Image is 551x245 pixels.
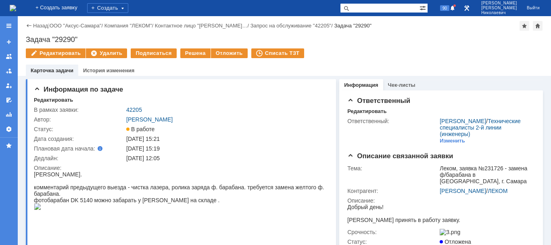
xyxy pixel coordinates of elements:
[488,188,507,194] a: ЛЕКОМ
[26,36,543,44] div: Задача "29290"
[2,65,15,77] a: Заявки в моей ответственности
[420,4,428,11] span: Расширенный поиск
[104,23,155,29] div: /
[34,116,125,123] div: Автор:
[34,107,125,113] div: В рамках заявки:
[347,229,438,235] div: Срочность:
[440,165,531,184] div: Леком, заявка №231726 - замена ф/барабана в [GEOGRAPHIC_DATA], г. Самара
[440,5,449,11] span: 90
[83,67,134,73] a: История изменения
[440,188,531,194] div: /
[10,5,16,11] a: Перейти на домашнюю страницу
[347,188,438,194] div: Контрагент:
[31,67,73,73] a: Карточка задачи
[2,94,15,107] a: Мои согласования
[440,239,471,245] span: Отложена
[347,97,410,105] span: Ответственный
[10,5,16,11] img: logo
[533,21,543,31] div: Сделать домашней страницей
[50,23,102,29] a: ООО "Аксус-Самара"
[2,123,15,136] a: Настройки
[126,145,325,152] div: [DATE] 15:19
[126,126,154,132] span: В работе
[347,165,438,172] div: Тема:
[347,197,533,204] div: Описание:
[2,79,15,92] a: Мои заявки
[87,3,128,13] div: Создать
[462,3,472,13] a: Перейти в интерфейс администратора
[104,23,152,29] a: Компания "ЛЕКОМ"
[440,118,486,124] a: [PERSON_NAME]
[34,97,73,103] div: Редактировать
[440,118,531,137] div: /
[481,1,517,6] span: [PERSON_NAME]
[250,23,334,29] div: /
[440,229,460,235] img: 3.png
[34,145,115,152] div: Плановая дата начала:
[34,165,327,171] div: Описание:
[155,23,248,29] a: Контактное лицо "[PERSON_NAME]…
[126,116,173,123] a: [PERSON_NAME]
[250,23,332,29] a: Запрос на обслуживание "42205"
[344,82,378,88] a: Информация
[34,86,123,93] span: Информация по задаче
[481,6,517,10] span: [PERSON_NAME]
[347,108,386,115] div: Редактировать
[2,36,15,48] a: Создать заявку
[347,118,438,124] div: Ответственный:
[347,239,438,245] div: Статус:
[388,82,415,88] a: Чек-листы
[440,188,486,194] a: [PERSON_NAME]
[2,50,15,63] a: Заявки на командах
[126,136,325,142] div: [DATE] 15:21
[520,21,529,31] div: Добавить в избранное
[34,136,125,142] div: Дата создания:
[34,126,125,132] div: Статус:
[126,107,142,113] a: 42205
[50,23,104,29] div: /
[440,118,521,137] a: Технические специалисты 2-й линии (инженеры)
[334,23,372,29] div: Задача "29290"
[440,138,465,144] div: Изменить
[34,155,125,161] div: Дедлайн:
[2,108,15,121] a: Отчеты
[33,23,48,29] a: Назад
[481,10,517,15] span: Николаевич
[48,22,49,28] div: |
[126,155,325,161] div: [DATE] 12:05
[155,23,250,29] div: /
[347,152,453,160] span: Описание связанной заявки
